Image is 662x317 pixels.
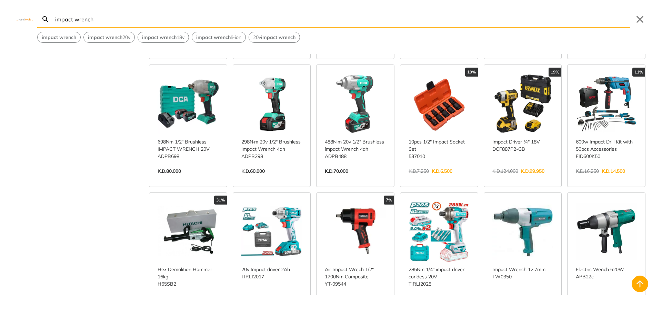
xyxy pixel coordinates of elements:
[253,34,295,41] span: 20v
[196,34,241,41] span: li-ion
[88,34,122,40] strong: impact wrench
[261,34,295,40] strong: impact wrench
[138,32,189,42] button: Select suggestion: impact wrench 18v
[38,32,80,42] button: Select suggestion: impact wrench
[214,196,227,205] div: 31%
[84,32,134,42] button: Select suggestion: impact wrench 20v
[83,32,135,43] div: Suggestion: impact wrench 20v
[634,14,645,25] button: Close
[632,68,645,77] div: 11%
[632,276,648,292] button: Back to top
[37,32,81,43] div: Suggestion: impact wrench
[249,32,300,42] button: Select suggestion: 20v impact wrench
[17,18,33,21] img: Close
[196,34,231,40] strong: impact wrench
[142,34,177,40] strong: impact wrench
[549,68,561,77] div: 19%
[88,34,130,41] span: 20v
[634,278,645,289] svg: Back to top
[142,34,184,41] span: 18v
[54,11,630,27] input: Search…
[138,32,189,43] div: Suggestion: impact wrench 18v
[42,34,76,40] strong: impact wrench
[41,15,50,23] svg: Search
[249,32,300,43] div: Suggestion: 20v impact wrench
[192,32,246,43] div: Suggestion: impact wrench li-ion
[192,32,245,42] button: Select suggestion: impact wrench li-ion
[384,196,394,205] div: 7%
[465,68,478,77] div: 10%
